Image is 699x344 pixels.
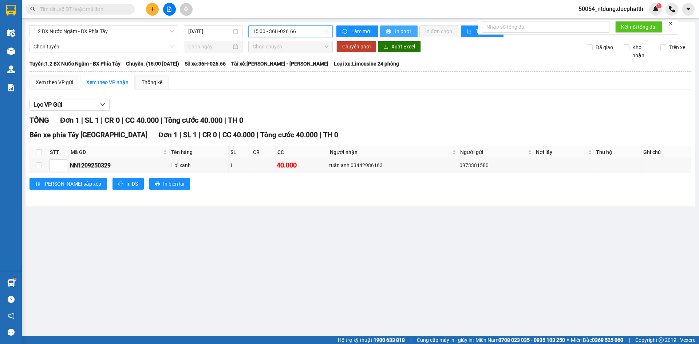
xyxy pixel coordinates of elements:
span: printer [155,181,160,187]
span: | [410,336,411,344]
input: Chọn ngày [188,43,232,51]
button: Kết nối tổng đài [615,21,662,33]
span: TH 0 [228,116,243,124]
span: | [257,131,258,139]
span: In DS [126,180,138,188]
span: file-add [167,7,172,12]
button: sort-ascending[PERSON_NAME] sắp xếp [29,178,107,190]
span: copyright [659,337,664,343]
div: Xem theo VP nhận [86,78,129,86]
span: Đơn 1 [60,116,79,124]
img: solution-icon [7,84,15,91]
div: 40.000 [277,160,327,170]
span: Chọn tuyến [33,41,174,52]
th: Ghi chú [641,146,691,158]
th: Thu hộ [594,146,641,158]
span: Người nhận [330,148,450,156]
th: CR [251,146,276,158]
button: caret-down [682,3,695,16]
span: Làm mới [351,27,372,35]
button: In đơn chọn [419,25,459,37]
th: SL [229,146,252,158]
span: SL 1 [85,116,99,124]
div: 1 bì xanh [170,161,227,169]
button: plus [146,3,159,16]
button: printerIn DS [112,178,144,190]
button: downloadXuất Excel [378,41,421,52]
span: Chuyến: (15:00 [DATE]) [126,60,179,68]
span: Xuất Excel [391,43,415,51]
span: CC 40.000 [222,131,255,139]
span: Đã giao [593,43,616,51]
span: sync [342,29,348,35]
sup: 1 [656,3,662,8]
span: Miền Nam [475,336,565,344]
span: search [30,7,35,12]
button: aim [180,3,193,16]
span: Cung cấp máy in - giấy in: [417,336,474,344]
span: TỔNG [29,116,49,124]
span: | [224,116,226,124]
span: Đơn 1 [158,131,178,139]
span: caret-down [685,6,692,12]
span: CR 0 [104,116,120,124]
input: 12/09/2025 [188,27,232,35]
span: CR 0 [202,131,217,139]
span: Người gửi [460,148,527,156]
button: printerIn biên lai [149,178,190,190]
button: bar-chartThống kê [461,25,503,37]
span: Mã GD [71,148,162,156]
span: Miền Bắc [571,336,623,344]
span: 1 [657,3,660,8]
button: printerIn phơi [380,25,418,37]
span: | [320,131,321,139]
button: Lọc VP Gửi [29,99,110,111]
span: Bến xe phía Tây [GEOGRAPHIC_DATA] [29,131,147,139]
span: In phơi [395,27,412,35]
span: Trên xe [666,43,688,51]
div: NN1209250329 [70,161,168,170]
span: question-circle [8,296,15,303]
span: bar-chart [467,29,473,35]
strong: 0369 525 060 [592,337,623,343]
button: Chuyển phơi [336,41,376,52]
span: In biên lai [163,180,184,188]
div: Xem theo VP gửi [36,78,73,86]
img: icon-new-feature [652,6,659,12]
td: NN1209250329 [69,158,169,173]
span: Tài xế: [PERSON_NAME] - [PERSON_NAME] [231,60,328,68]
span: printer [386,29,392,35]
span: Hỗ trợ kỹ thuật: [338,336,405,344]
div: tuấn anh 03442986163 [329,161,457,169]
img: phone-icon [669,6,675,12]
span: | [219,131,221,139]
span: | [199,131,201,139]
span: Loại xe: Limousine 24 phòng [334,60,399,68]
span: ⚪️ [567,339,569,341]
th: CC [276,146,328,158]
button: file-add [163,3,176,16]
strong: 0708 023 035 - 0935 103 250 [498,337,565,343]
span: Số xe: 36H-026.66 [185,60,226,68]
span: notification [8,312,15,319]
span: | [629,336,630,344]
img: warehouse-icon [7,279,15,287]
span: down [100,102,106,107]
img: logo-vxr [6,5,16,16]
span: CC 40.000 [125,116,159,124]
div: 1 [230,161,250,169]
span: plus [150,7,155,12]
span: printer [118,181,123,187]
span: sort-ascending [35,181,40,187]
div: 0973381580 [459,161,533,169]
span: message [8,329,15,336]
th: STT [48,146,69,158]
span: Lọc VP Gửi [33,100,62,109]
button: syncLàm mới [336,25,378,37]
span: | [161,116,162,124]
span: aim [183,7,189,12]
span: | [81,116,83,124]
b: Tuyến: 1.2 BX Nước Ngầm - BX Phía Tây [29,61,121,67]
img: warehouse-icon [7,29,15,37]
div: Thống kê [142,78,162,86]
